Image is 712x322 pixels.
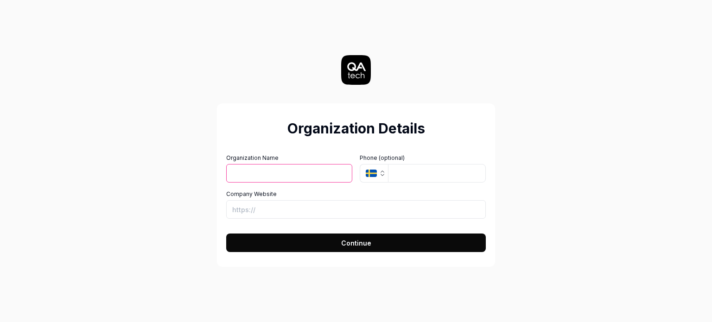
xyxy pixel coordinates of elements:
[226,118,486,139] h2: Organization Details
[226,154,352,162] label: Organization Name
[226,190,486,198] label: Company Website
[360,154,486,162] label: Phone (optional)
[226,234,486,252] button: Continue
[226,200,486,219] input: https://
[341,238,371,248] span: Continue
